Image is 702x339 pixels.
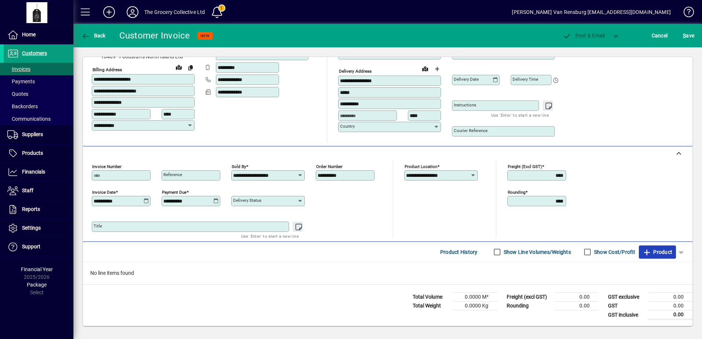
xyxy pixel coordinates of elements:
[92,53,195,61] span: 10409 - Foodstuffs North Island Ltd
[648,310,692,320] td: 0.00
[7,66,30,72] span: Invoices
[508,190,525,195] mat-label: Rounding
[4,200,73,219] a: Reports
[4,26,73,44] a: Home
[173,61,185,73] a: View on map
[7,91,28,97] span: Quotes
[4,144,73,163] a: Products
[453,302,497,310] td: 0.0000 Kg
[419,63,431,74] a: View on map
[4,75,73,88] a: Payments
[121,6,144,19] button: Profile
[4,113,73,125] a: Communications
[119,30,190,41] div: Customer Invoice
[4,125,73,144] a: Suppliers
[604,293,648,302] td: GST exclusive
[4,238,73,256] a: Support
[22,225,41,231] span: Settings
[21,266,53,272] span: Financial Year
[81,33,106,39] span: Back
[92,190,116,195] mat-label: Invoice date
[639,245,676,259] button: Product
[73,29,114,42] app-page-header-button: Back
[440,246,478,258] span: Product History
[502,248,571,256] label: Show Line Volumes/Weights
[4,88,73,100] a: Quotes
[22,131,43,137] span: Suppliers
[562,33,605,39] span: ost & Email
[340,124,355,129] mat-label: Country
[405,164,437,169] mat-label: Product location
[22,50,47,56] span: Customers
[163,172,182,177] mat-label: Reference
[678,1,693,25] a: Knowledge Base
[92,164,122,169] mat-label: Invoice number
[7,79,35,84] span: Payments
[22,150,43,156] span: Products
[554,302,598,310] td: 0.00
[650,29,670,42] button: Cancel
[7,116,51,122] span: Communications
[683,33,686,39] span: S
[27,282,47,288] span: Package
[454,128,488,133] mat-label: Courier Reference
[643,246,672,258] span: Product
[503,293,554,302] td: Freight (excl GST)
[437,245,481,259] button: Product History
[316,164,343,169] mat-label: Order number
[648,302,692,310] td: 0.00
[233,198,261,203] mat-label: Delivery status
[79,29,108,42] button: Back
[94,223,102,229] mat-label: Title
[22,169,45,175] span: Financials
[22,32,36,37] span: Home
[83,262,692,284] div: No line items found
[604,302,648,310] td: GST
[454,102,476,107] mat-label: Instructions
[4,182,73,200] a: Staff
[22,187,33,193] span: Staff
[559,29,609,42] button: Post & Email
[512,6,671,18] div: [PERSON_NAME] Van Rensburg [EMAIL_ADDRESS][DOMAIN_NAME]
[604,310,648,320] td: GST inclusive
[22,244,40,249] span: Support
[508,164,542,169] mat-label: Freight (excl GST)
[4,63,73,75] a: Invoices
[454,77,479,82] mat-label: Delivery date
[593,248,635,256] label: Show Cost/Profit
[162,190,187,195] mat-label: Payment due
[683,30,694,41] span: ave
[575,33,579,39] span: P
[652,30,668,41] span: Cancel
[4,219,73,237] a: Settings
[185,62,196,73] button: Copy to Delivery address
[554,293,598,302] td: 0.00
[453,293,497,302] td: 0.0000 M³
[97,6,121,19] button: Add
[513,77,538,82] mat-label: Delivery time
[491,111,549,119] mat-hint: Use 'Enter' to start a new line
[409,302,453,310] td: Total Weight
[144,6,205,18] div: The Grocery Collective Ltd
[22,206,40,212] span: Reports
[232,164,246,169] mat-label: Sold by
[200,33,210,38] span: NEW
[648,293,692,302] td: 0.00
[431,63,443,75] button: Choose address
[503,302,554,310] td: Rounding
[681,29,696,42] button: Save
[4,163,73,181] a: Financials
[241,232,299,240] mat-hint: Use 'Enter' to start a new line
[4,100,73,113] a: Backorders
[409,293,453,302] td: Total Volume
[7,103,38,109] span: Backorders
